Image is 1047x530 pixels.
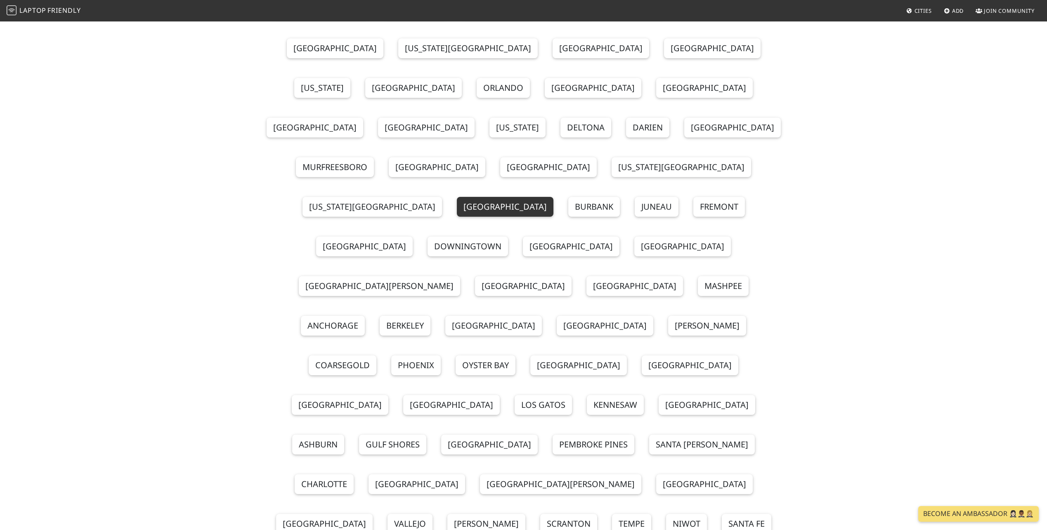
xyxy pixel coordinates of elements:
[586,276,683,296] a: [GEOGRAPHIC_DATA]
[378,118,475,137] a: [GEOGRAPHIC_DATA]
[659,395,755,415] a: [GEOGRAPHIC_DATA]
[972,3,1038,18] a: Join Community
[523,237,619,256] a: [GEOGRAPHIC_DATA]
[903,3,935,18] a: Cities
[445,316,542,336] a: [GEOGRAPHIC_DATA]
[698,276,749,296] a: Mashpee
[359,435,426,454] a: Gulf Shores
[642,355,738,375] a: [GEOGRAPHIC_DATA]
[303,197,442,217] a: [US_STATE][GEOGRAPHIC_DATA]
[489,118,546,137] a: [US_STATE]
[626,118,669,137] a: Darien
[47,6,80,15] span: Friendly
[365,78,462,98] a: [GEOGRAPHIC_DATA]
[7,4,81,18] a: LaptopFriendly LaptopFriendly
[649,435,755,454] a: Santa [PERSON_NAME]
[664,38,761,58] a: [GEOGRAPHIC_DATA]
[915,7,932,14] span: Cities
[398,38,538,58] a: [US_STATE][GEOGRAPHIC_DATA]
[635,197,678,217] a: Juneau
[19,6,46,15] span: Laptop
[530,355,627,375] a: [GEOGRAPHIC_DATA]
[952,7,964,14] span: Add
[391,355,441,375] a: Phoenix
[656,78,753,98] a: [GEOGRAPHIC_DATA]
[296,157,374,177] a: Murfreesboro
[568,197,620,217] a: Burbank
[295,474,354,494] a: Charlotte
[475,276,572,296] a: [GEOGRAPHIC_DATA]
[441,435,538,454] a: [GEOGRAPHIC_DATA]
[557,316,653,336] a: [GEOGRAPHIC_DATA]
[480,474,641,494] a: [GEOGRAPHIC_DATA][PERSON_NAME]
[668,316,746,336] a: [PERSON_NAME]
[500,157,597,177] a: [GEOGRAPHIC_DATA]
[389,157,485,177] a: [GEOGRAPHIC_DATA]
[457,197,553,217] a: [GEOGRAPHIC_DATA]
[612,157,751,177] a: [US_STATE][GEOGRAPHIC_DATA]
[7,5,17,15] img: LaptopFriendly
[292,435,344,454] a: Ashburn
[301,316,365,336] a: Anchorage
[560,118,611,137] a: Deltona
[553,435,634,454] a: Pembroke Pines
[403,395,500,415] a: [GEOGRAPHIC_DATA]
[941,3,967,18] a: Add
[309,355,376,375] a: Coarsegold
[693,197,745,217] a: Fremont
[456,355,515,375] a: Oyster Bay
[684,118,781,137] a: [GEOGRAPHIC_DATA]
[587,395,644,415] a: Kennesaw
[294,78,350,98] a: [US_STATE]
[267,118,363,137] a: [GEOGRAPHIC_DATA]
[553,38,649,58] a: [GEOGRAPHIC_DATA]
[984,7,1035,14] span: Join Community
[287,38,383,58] a: [GEOGRAPHIC_DATA]
[299,276,460,296] a: [GEOGRAPHIC_DATA][PERSON_NAME]
[292,395,388,415] a: [GEOGRAPHIC_DATA]
[369,474,465,494] a: [GEOGRAPHIC_DATA]
[515,395,572,415] a: Los Gatos
[428,237,508,256] a: Downingtown
[316,237,413,256] a: [GEOGRAPHIC_DATA]
[545,78,641,98] a: [GEOGRAPHIC_DATA]
[380,316,430,336] a: Berkeley
[477,78,530,98] a: Orlando
[634,237,731,256] a: [GEOGRAPHIC_DATA]
[656,474,753,494] a: [GEOGRAPHIC_DATA]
